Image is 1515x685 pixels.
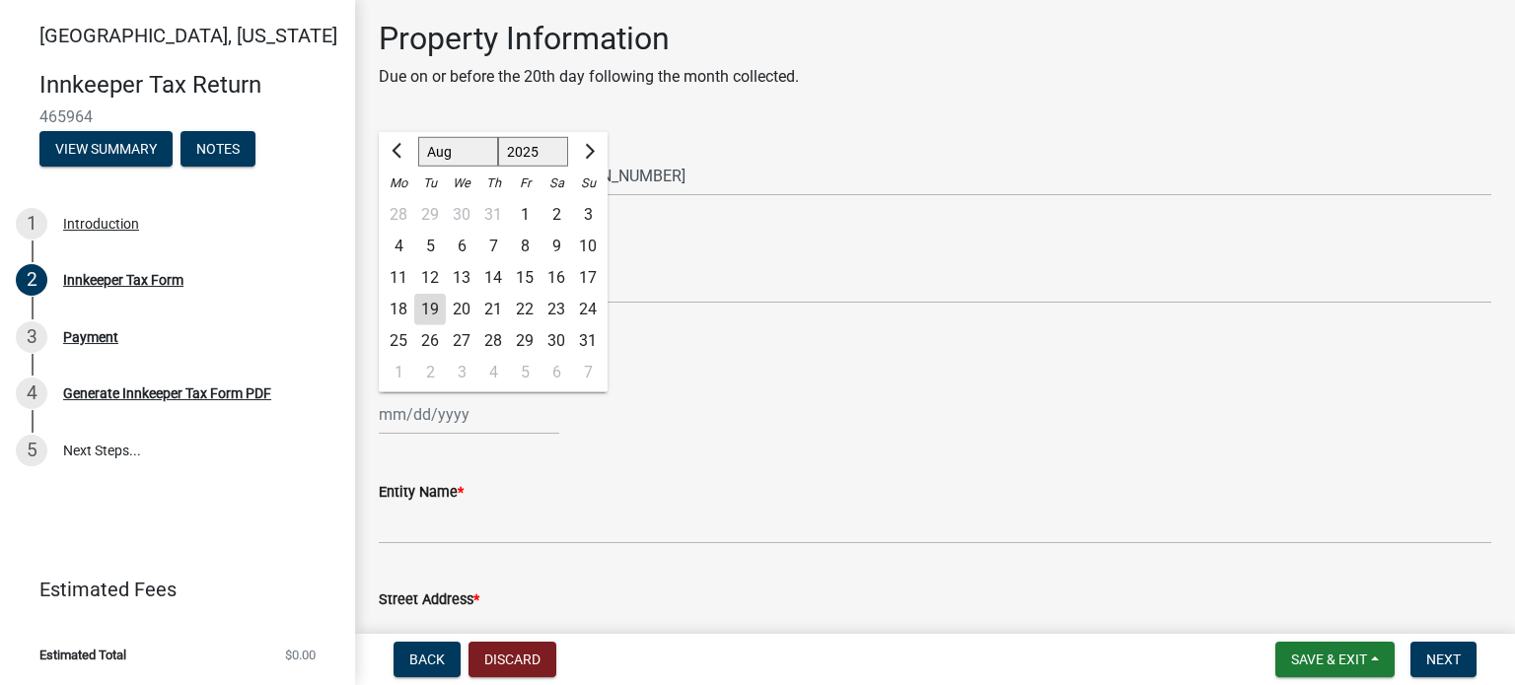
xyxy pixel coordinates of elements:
div: 8 [509,231,541,262]
div: Sunday, August 24, 2025 [572,294,604,325]
span: Save & Exit [1291,651,1367,667]
div: Wednesday, August 20, 2025 [446,294,477,325]
div: Sunday, August 31, 2025 [572,325,604,357]
div: Saturday, September 6, 2025 [541,357,572,388]
label: Street Address [379,593,479,607]
div: Thursday, August 21, 2025 [477,294,509,325]
button: Next [1410,642,1477,677]
div: Monday, August 4, 2025 [383,231,414,262]
button: Save & Exit [1275,642,1395,677]
div: Friday, August 22, 2025 [509,294,541,325]
div: Sunday, September 7, 2025 [572,357,604,388]
div: 3 [572,199,604,231]
div: Saturday, August 16, 2025 [541,262,572,294]
div: 12 [414,262,446,294]
div: 28 [383,199,414,231]
div: Monday, August 11, 2025 [383,262,414,294]
div: 16 [541,262,572,294]
div: Saturday, August 9, 2025 [541,231,572,262]
div: 21 [477,294,509,325]
select: Select year [498,137,569,167]
div: 31 [477,199,509,231]
div: 4 [477,357,509,388]
span: [GEOGRAPHIC_DATA], [US_STATE] [39,24,337,47]
div: 24 [572,294,604,325]
div: Mo [383,168,414,199]
div: Sunday, August 17, 2025 [572,262,604,294]
div: 7 [572,357,604,388]
div: Thursday, August 14, 2025 [477,262,509,294]
button: View Summary [39,131,173,167]
wm-modal-confirm: Notes [180,142,255,158]
div: 5 [414,231,446,262]
div: 23 [541,294,572,325]
div: Thursday, August 28, 2025 [477,325,509,357]
div: Friday, August 29, 2025 [509,325,541,357]
div: 15 [509,262,541,294]
div: Tuesday, September 2, 2025 [414,357,446,388]
div: Tuesday, July 29, 2025 [414,199,446,231]
h2: Property Information [379,20,1491,57]
div: Wednesday, August 13, 2025 [446,262,477,294]
div: Saturday, August 2, 2025 [541,199,572,231]
wm-modal-confirm: Summary [39,142,173,158]
div: Wednesday, August 27, 2025 [446,325,477,357]
div: Tuesday, August 19, 2025 [414,294,446,325]
div: 27 [446,325,477,357]
a: Estimated Fees [16,570,324,609]
div: 6 [541,357,572,388]
div: Sunday, August 3, 2025 [572,199,604,231]
div: 28 [477,325,509,357]
div: 4 [383,231,414,262]
div: Innkeeper Tax Form [63,273,183,287]
div: Friday, September 5, 2025 [509,357,541,388]
div: Tuesday, August 5, 2025 [414,231,446,262]
span: Next [1426,651,1461,667]
span: 465964 [39,107,316,126]
div: 10 [572,231,604,262]
div: 5 [509,357,541,388]
span: Estimated Total [39,649,126,661]
div: Introduction [63,217,139,231]
label: Entity Name [379,486,464,500]
div: Generate Innkeeper Tax Form PDF [63,386,271,400]
div: 31 [572,325,604,357]
div: Tuesday, August 12, 2025 [414,262,446,294]
div: 18 [383,294,414,325]
div: 5 [16,435,47,466]
div: 13 [446,262,477,294]
div: 20 [446,294,477,325]
div: 3 [16,321,47,353]
div: 22 [509,294,541,325]
div: Thursday, July 31, 2025 [477,199,509,231]
div: 1 [16,208,47,240]
span: $0.00 [285,649,316,661]
button: Discard [469,642,556,677]
div: We [446,168,477,199]
div: 14 [477,262,509,294]
button: Back [394,642,461,677]
h4: Innkeeper Tax Return [39,71,339,100]
select: Select month [418,137,498,167]
div: Thursday, September 4, 2025 [477,357,509,388]
button: Notes [180,131,255,167]
div: 2 [16,264,47,296]
div: 2 [414,357,446,388]
div: Th [477,168,509,199]
div: 6 [446,231,477,262]
div: 25 [383,325,414,357]
div: Sunday, August 10, 2025 [572,231,604,262]
div: Thursday, August 7, 2025 [477,231,509,262]
button: Next month [576,136,600,168]
div: Tu [414,168,446,199]
div: 3 [446,357,477,388]
div: 19 [414,294,446,325]
div: Monday, September 1, 2025 [383,357,414,388]
div: Sa [541,168,572,199]
div: Fr [509,168,541,199]
div: Tuesday, August 26, 2025 [414,325,446,357]
div: 17 [572,262,604,294]
div: Wednesday, August 6, 2025 [446,231,477,262]
div: 26 [414,325,446,357]
div: 4 [16,377,47,409]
